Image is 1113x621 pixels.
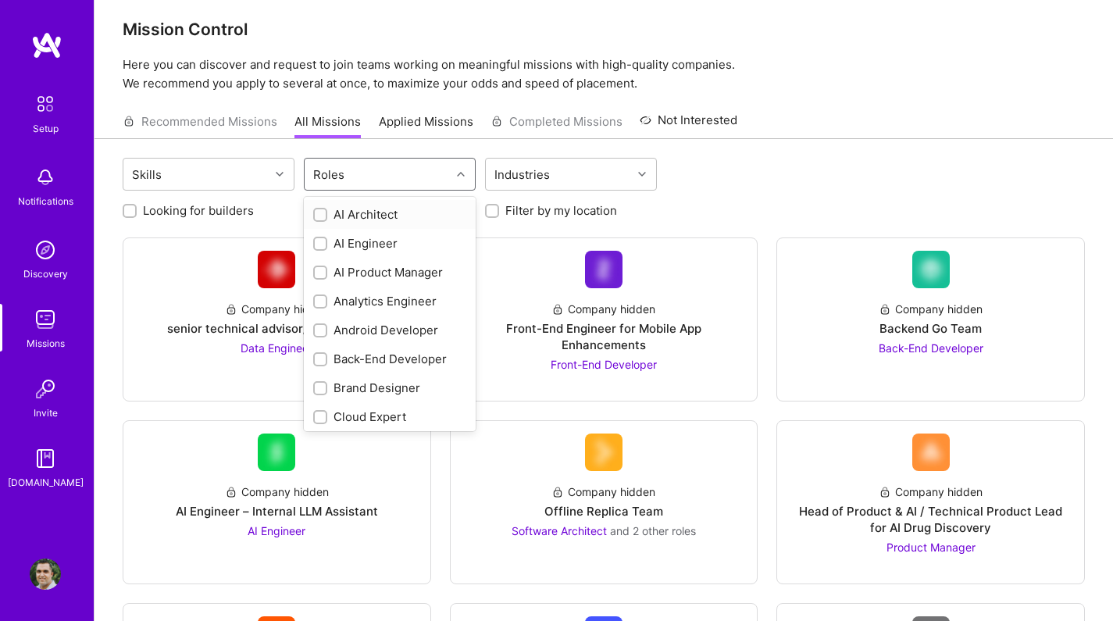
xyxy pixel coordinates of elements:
div: Back-End Developer [313,351,466,367]
a: All Missions [294,113,361,139]
div: AI Engineer – Internal LLM Assistant [176,503,378,519]
span: Data Engineer [241,341,312,355]
p: Here you can discover and request to join teams working on meaningful missions with high-quality ... [123,55,1085,93]
div: Notifications [18,193,73,209]
div: Industries [491,163,554,186]
div: Analytics Engineer [313,293,466,309]
span: Software Architect [512,524,607,537]
a: Company LogoCompany hiddenBackend Go TeamBack-End Developer [790,251,1072,388]
a: User Avatar [26,559,65,590]
i: icon Chevron [457,170,465,178]
div: Roles [309,163,348,186]
img: Company Logo [585,434,622,471]
div: Invite [34,405,58,421]
img: teamwork [30,304,61,335]
img: guide book [30,443,61,474]
a: Company LogoCompany hiddenAI Engineer – Internal LLM AssistantAI Engineer [136,434,418,571]
div: Offline Replica Team [544,503,663,519]
div: Company hidden [879,484,983,500]
div: Company hidden [551,301,655,317]
a: Company LogoCompany hiddenOffline Replica TeamSoftware Architect and 2 other roles [463,434,745,571]
img: setup [29,87,62,120]
span: Back-End Developer [879,341,983,355]
span: AI Engineer [248,524,305,537]
div: Company hidden [879,301,983,317]
label: Looking for builders [143,202,254,219]
div: Setup [33,120,59,137]
div: Skills [128,163,166,186]
div: Backend Go Team [879,320,982,337]
div: AI Product Manager [313,264,466,280]
img: discovery [30,234,61,266]
div: Company hidden [225,301,329,317]
div: Front-End Engineer for Mobile App Enhancements [463,320,745,353]
img: Company Logo [912,251,950,288]
a: Company LogoCompany hiddensenior technical advisor/data engineerData Engineer [136,251,418,388]
a: Not Interested [640,111,737,139]
a: Applied Missions [379,113,473,139]
img: logo [31,31,62,59]
div: Company hidden [225,484,329,500]
span: Front-End Developer [551,358,657,371]
div: [DOMAIN_NAME] [8,474,84,491]
img: Company Logo [585,251,622,288]
span: Product Manager [886,541,976,554]
span: and 2 other roles [610,524,696,537]
div: Android Developer [313,322,466,338]
img: Company Logo [912,434,950,471]
div: senior technical advisor/data engineer [167,320,387,337]
div: Company hidden [551,484,655,500]
div: Missions [27,335,65,352]
a: Company LogoCompany hiddenHead of Product & AI / Technical Product Lead for AI Drug DiscoveryProd... [790,434,1072,571]
img: Invite [30,373,61,405]
a: Company LogoCompany hiddenFront-End Engineer for Mobile App EnhancementsFront-End Developer [463,251,745,388]
div: AI Engineer [313,235,466,252]
div: Head of Product & AI / Technical Product Lead for AI Drug Discovery [790,503,1072,536]
div: AI Architect [313,206,466,223]
div: Cloud Expert [313,409,466,425]
div: Discovery [23,266,68,282]
div: Brand Designer [313,380,466,396]
i: icon Chevron [638,170,646,178]
img: Company Logo [258,251,295,288]
label: Filter by my location [505,202,617,219]
i: icon Chevron [276,170,284,178]
h3: Mission Control [123,20,1085,39]
img: Company Logo [258,434,295,471]
img: bell [30,162,61,193]
img: User Avatar [30,559,61,590]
